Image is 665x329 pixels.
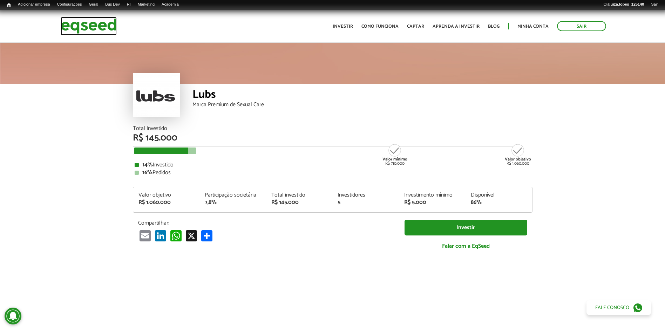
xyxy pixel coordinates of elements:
[600,2,647,7] a: Oláluiza.lopes_125140
[404,200,460,205] div: R$ 5.000
[169,230,183,241] a: WhatsApp
[586,300,651,315] a: Fale conosco
[61,17,117,35] img: EqSeed
[85,2,102,7] a: Geral
[338,192,394,198] div: Investidores
[407,24,424,29] a: Captar
[488,24,500,29] a: Blog
[138,192,195,198] div: Valor objetivo
[133,126,532,131] div: Total Investido
[133,133,532,143] div: R$ 145.000
[102,2,123,7] a: Bus Dev
[361,24,399,29] a: Como funciona
[142,160,153,170] strong: 14%
[200,230,214,241] a: Compartilhar
[123,2,134,7] a: RI
[134,2,158,7] a: Marketing
[192,102,532,108] div: Marca Premium de Sexual Care
[505,156,531,163] strong: Valor objetivo
[7,2,11,7] span: Início
[138,230,152,241] a: Email
[433,24,480,29] a: Aprenda a investir
[517,24,549,29] a: Minha conta
[154,230,168,241] a: LinkedIn
[557,21,606,31] a: Sair
[471,192,527,198] div: Disponível
[138,220,394,226] p: Compartilhar:
[14,2,54,7] a: Adicionar empresa
[135,162,531,168] div: Investido
[192,89,532,102] div: Lubs
[158,2,182,7] a: Academia
[333,24,353,29] a: Investir
[505,143,531,166] div: R$ 1.060.000
[184,230,198,241] a: X
[54,2,86,7] a: Configurações
[405,220,527,235] a: Investir
[135,170,531,176] div: Pedidos
[142,168,152,177] strong: 16%
[647,2,661,7] a: Sair
[382,143,408,166] div: R$ 710.000
[338,200,394,205] div: 5
[138,200,195,205] div: R$ 1.060.000
[404,192,460,198] div: Investimento mínimo
[382,156,407,163] strong: Valor mínimo
[271,200,327,205] div: R$ 145.000
[271,192,327,198] div: Total investido
[205,200,261,205] div: 7,8%
[4,2,14,8] a: Início
[471,200,527,205] div: 86%
[405,239,527,253] a: Falar com a EqSeed
[610,2,644,6] strong: luiza.lopes_125140
[205,192,261,198] div: Participação societária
